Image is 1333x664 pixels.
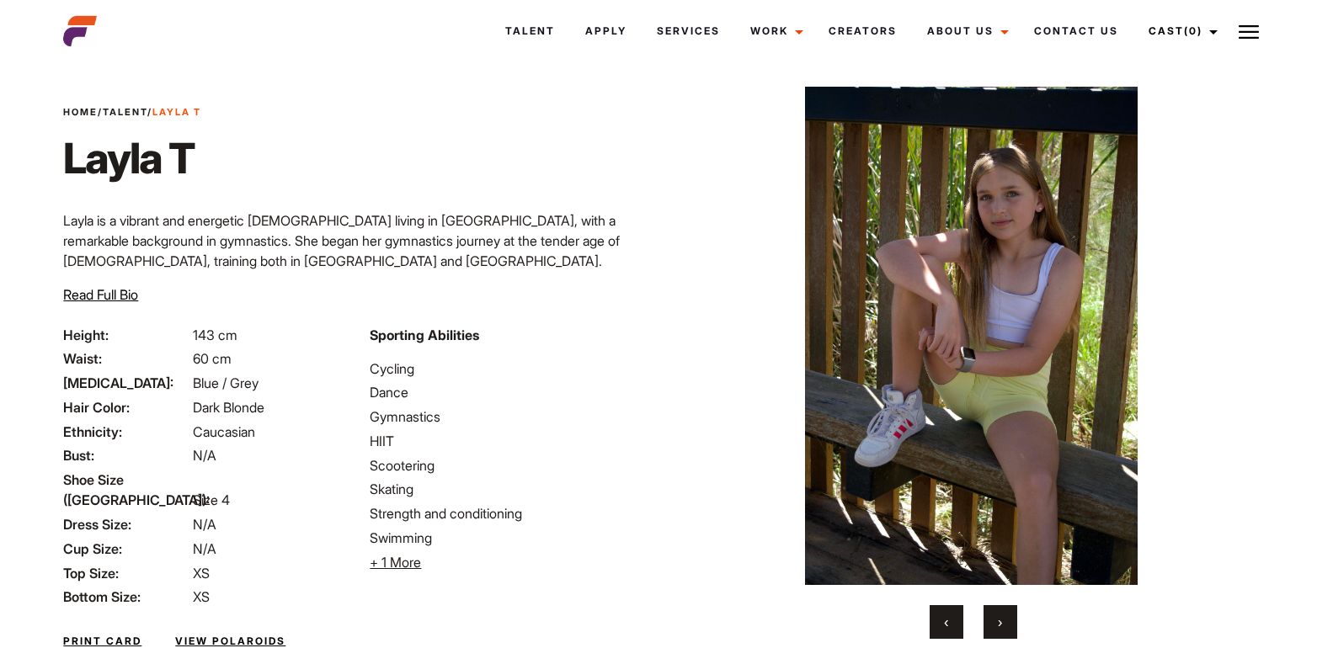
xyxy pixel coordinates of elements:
[63,373,189,393] span: [MEDICAL_DATA]:
[63,348,189,369] span: Waist:
[1184,24,1202,37] span: (0)
[1019,8,1133,54] a: Contact Us
[175,634,285,649] a: View Polaroids
[63,286,138,303] span: Read Full Bio
[63,133,201,183] h1: Layla T
[370,554,421,571] span: + 1 More
[912,8,1019,54] a: About Us
[63,397,189,417] span: Hair Color:
[370,406,656,427] li: Gymnastics
[1239,22,1259,42] img: Burger icon
[63,539,189,559] span: Cup Size:
[63,210,656,352] p: Layla is a vibrant and energetic [DEMOGRAPHIC_DATA] living in [GEOGRAPHIC_DATA], with a remarkabl...
[193,540,216,557] span: N/A
[193,374,259,391] span: Blue / Grey
[193,491,230,508] span: Size 4
[63,106,98,118] a: Home
[998,614,1002,630] span: Next
[63,325,189,345] span: Height:
[1133,8,1228,54] a: Cast(0)
[490,8,570,54] a: Talent
[193,588,210,605] span: XS
[642,8,735,54] a: Services
[370,359,656,379] li: Cycling
[63,105,201,120] span: / /
[193,327,237,343] span: 143 cm
[570,8,642,54] a: Apply
[63,563,189,583] span: Top Size:
[370,528,656,548] li: Swimming
[735,8,813,54] a: Work
[152,106,201,118] strong: Layla T
[63,634,141,649] a: Print Card
[370,327,479,343] strong: Sporting Abilities
[63,514,189,534] span: Dress Size:
[103,106,147,118] a: Talent
[370,431,656,451] li: HIIT
[63,14,97,48] img: cropped-aefm-brand-fav-22-square.png
[193,423,255,440] span: Caucasian
[370,455,656,475] li: Scootering
[63,422,189,442] span: Ethnicity:
[705,87,1237,585] img: image0 2
[193,447,216,464] span: N/A
[63,284,138,305] button: Read Full Bio
[370,382,656,402] li: Dance
[193,516,216,533] span: N/A
[193,350,232,367] span: 60 cm
[193,399,264,416] span: Dark Blonde
[370,503,656,523] li: Strength and conditioning
[63,587,189,607] span: Bottom Size:
[63,470,189,510] span: Shoe Size ([GEOGRAPHIC_DATA]):
[63,445,189,465] span: Bust:
[193,565,210,582] span: XS
[944,614,948,630] span: Previous
[370,479,656,499] li: Skating
[813,8,912,54] a: Creators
